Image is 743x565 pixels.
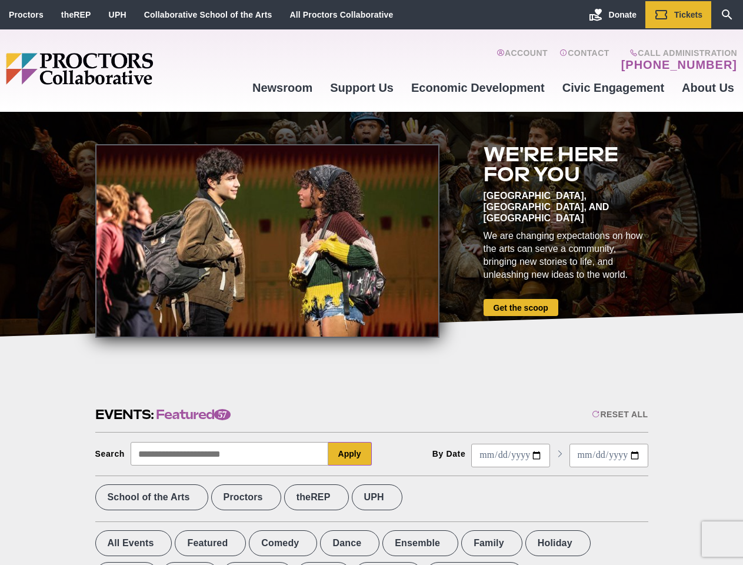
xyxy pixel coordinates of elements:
label: Holiday [525,530,591,556]
button: Apply [328,442,372,466]
a: Account [497,48,548,72]
span: 57 [214,409,231,420]
span: Tickets [674,10,702,19]
div: By Date [432,449,466,458]
a: Economic Development [402,72,554,104]
div: Search [95,449,125,458]
a: Newsroom [244,72,321,104]
a: Civic Engagement [554,72,673,104]
a: Tickets [645,1,711,28]
label: Ensemble [382,530,458,556]
label: Featured [175,530,246,556]
label: Dance [320,530,379,556]
h2: Events: [95,406,231,424]
span: Donate [609,10,637,19]
a: About Us [673,72,743,104]
a: theREP [61,10,91,19]
a: Support Us [321,72,402,104]
a: Search [711,1,743,28]
div: We are changing expectations on how the arts can serve a community, bringing new stories to life,... [484,230,648,281]
a: Donate [580,1,645,28]
span: Featured [156,406,231,424]
label: Proctors [211,484,281,510]
div: Reset All [592,410,648,419]
label: UPH [352,484,402,510]
a: UPH [109,10,126,19]
span: Call Administration [618,48,737,58]
a: Collaborative School of the Arts [144,10,272,19]
label: All Events [95,530,172,556]
label: School of the Arts [95,484,208,510]
a: Proctors [9,10,44,19]
label: Family [461,530,522,556]
a: Contact [559,48,609,72]
a: All Proctors Collaborative [289,10,393,19]
img: Proctors logo [6,53,244,85]
a: [PHONE_NUMBER] [621,58,737,72]
h2: We're here for you [484,144,648,184]
div: [GEOGRAPHIC_DATA], [GEOGRAPHIC_DATA], and [GEOGRAPHIC_DATA] [484,190,648,224]
label: Comedy [249,530,317,556]
label: theREP [284,484,349,510]
a: Get the scoop [484,299,558,316]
